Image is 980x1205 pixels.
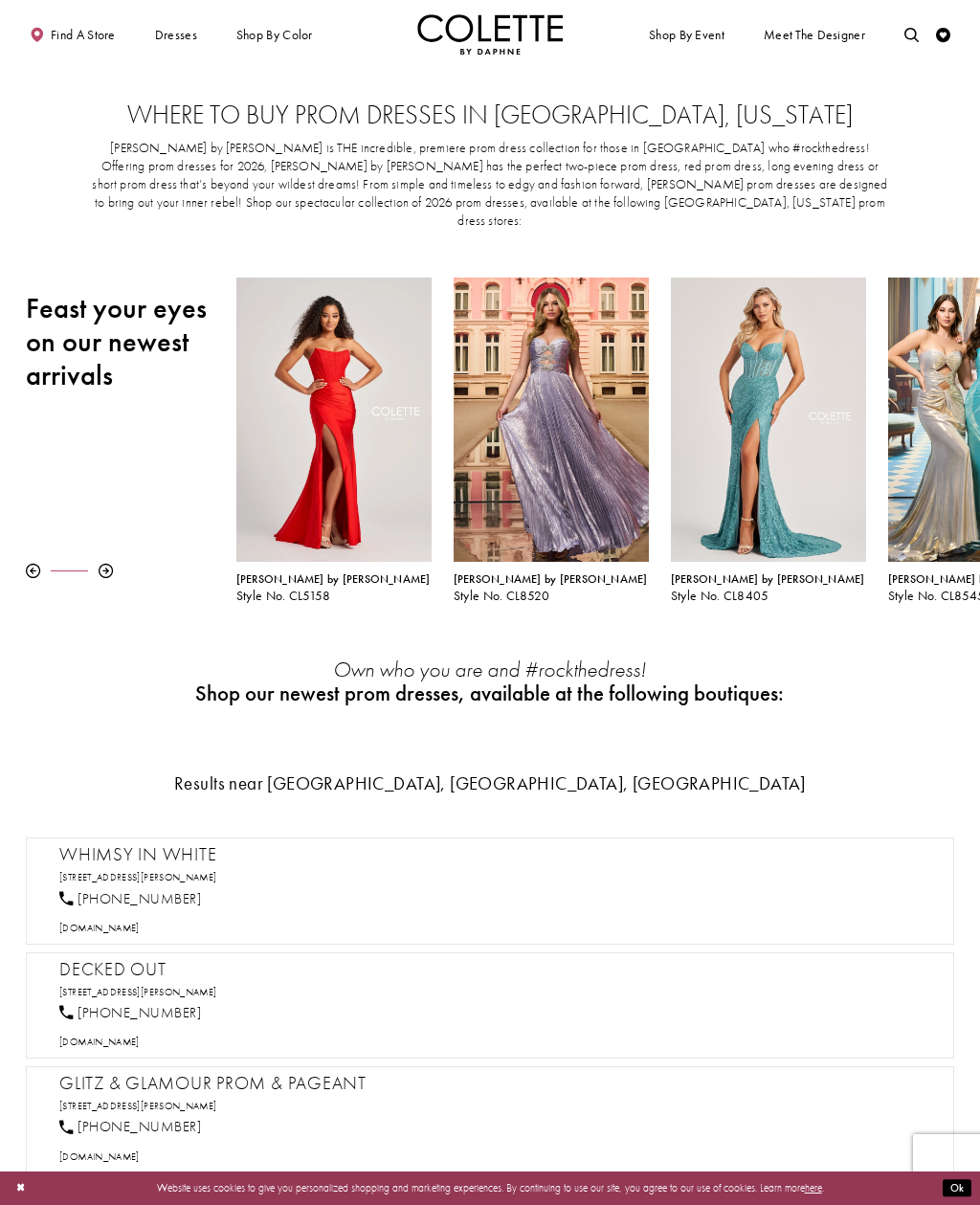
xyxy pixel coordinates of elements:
span: [PHONE_NUMBER] [78,889,201,908]
a: Find a store [26,14,119,55]
span: Find a store [51,28,116,42]
a: Opens in new tab [59,922,140,934]
a: [PHONE_NUMBER] [59,1117,201,1136]
a: Visit Colette by Daphne Style No. CL5158 Page [236,278,432,562]
p: [PERSON_NAME] by [PERSON_NAME] is THE incredible, premiere prom dress collection for those in [GE... [90,140,891,231]
h2: Where to buy prom dresses in [GEOGRAPHIC_DATA], [US_STATE] [55,100,924,129]
h2: Glitz & Glamour Prom & Pageant [59,1073,935,1095]
h3: Results near [GEOGRAPHIC_DATA], [GEOGRAPHIC_DATA], [GEOGRAPHIC_DATA] [26,774,954,793]
span: [PHONE_NUMBER] [78,1117,201,1136]
span: Style No. CL5158 [236,588,331,604]
a: [PHONE_NUMBER] [59,1003,201,1022]
span: Shop by color [233,14,316,55]
span: Shop By Event [645,14,727,55]
a: [PHONE_NUMBER] [59,889,201,908]
a: Visit Home Page [417,14,563,55]
a: Meet the designer [760,14,869,55]
h2: Shop our newest prom dresses, available at the following boutiques: [190,681,791,705]
a: here [805,1181,822,1194]
div: Colette by Daphne Style No. CL8405 [671,573,866,604]
span: [DOMAIN_NAME] [59,922,140,934]
h2: Whimsy In White [59,844,935,866]
span: [PERSON_NAME] by [PERSON_NAME] [236,571,431,587]
span: [PHONE_NUMBER] [78,1003,201,1022]
a: Opens in new tab [59,1100,216,1112]
em: Own who you are and #rockthedress! [333,656,646,683]
img: Colette by Daphne [417,14,563,55]
span: Meet the designer [764,28,865,42]
h2: Decked Out [59,959,935,981]
span: Shop by color [236,28,313,42]
div: Colette by Daphne Style No. CL8405 [659,267,877,614]
span: Style No. CL8405 [671,588,769,604]
div: Colette by Daphne Style No. CL5158 [236,573,432,604]
a: Opens in new tab [59,871,216,883]
a: Opens in new tab [59,1150,140,1163]
h2: Feast your eyes on our newest arrivals [26,292,214,392]
a: Visit Colette by Daphne Style No. CL8520 Page [454,278,649,562]
span: [PERSON_NAME] by [PERSON_NAME] [671,571,865,587]
a: Check Wishlist [932,14,954,55]
div: Colette by Daphne Style No. CL8520 [442,267,659,614]
a: Opens in new tab [59,986,216,998]
span: [PERSON_NAME] by [PERSON_NAME] [454,571,648,587]
div: Colette by Daphne Style No. CL5158 [225,267,442,614]
a: Opens in new tab [59,1036,140,1048]
a: Visit Colette by Daphne Style No. CL8405 Page [671,278,866,562]
div: Colette by Daphne Style No. CL8520 [454,573,649,604]
span: Shop By Event [649,28,724,42]
a: Toggle search [901,14,923,55]
span: [DOMAIN_NAME] [59,1036,140,1048]
button: Submit Dialog [943,1179,971,1197]
span: Dresses [151,14,201,55]
button: Close Dialog [9,1175,33,1201]
span: [DOMAIN_NAME] [59,1150,140,1163]
span: Style No. CL8520 [454,588,550,604]
p: Website uses cookies to give you personalized shopping and marketing experiences. By continuing t... [104,1178,876,1197]
span: Dresses [155,28,197,42]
